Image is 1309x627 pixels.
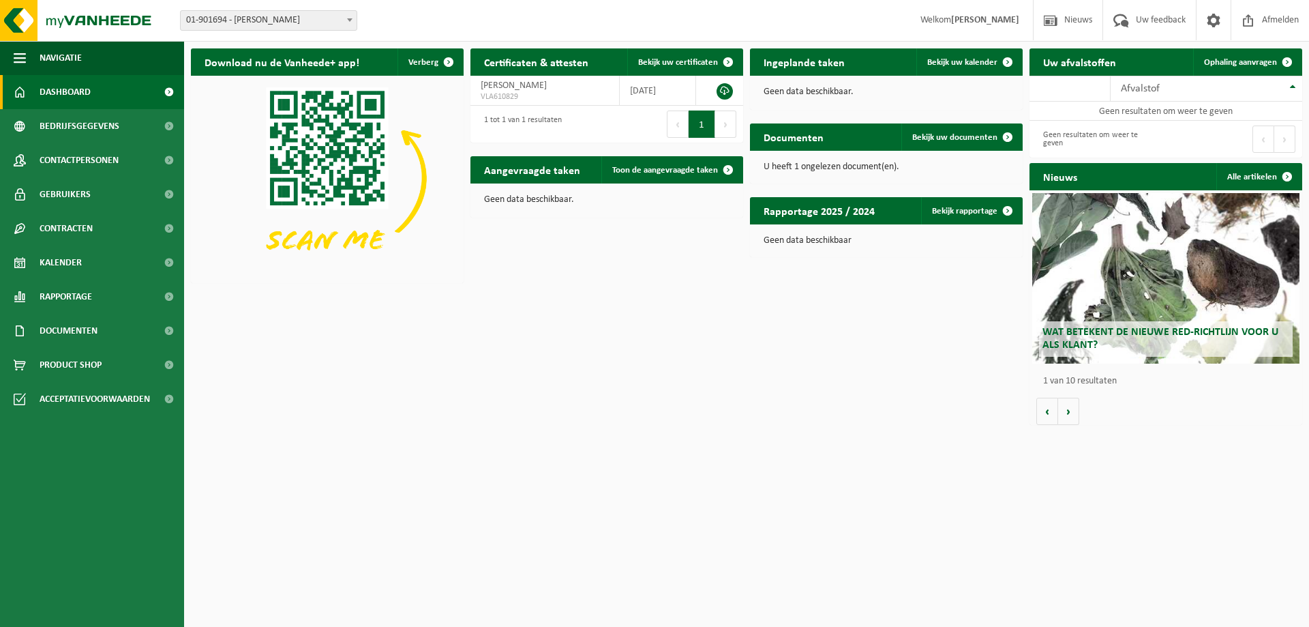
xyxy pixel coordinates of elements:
[627,48,742,76] a: Bekijk uw certificaten
[1058,398,1079,425] button: Volgende
[750,123,837,150] h2: Documenten
[40,382,150,416] span: Acceptatievoorwaarden
[601,156,742,184] a: Toon de aangevraagde taken
[481,91,609,102] span: VLA610829
[916,48,1021,76] a: Bekijk uw kalender
[40,280,92,314] span: Rapportage
[620,76,696,106] td: [DATE]
[1032,193,1299,364] a: Wat betekent de nieuwe RED-richtlijn voor u als klant?
[481,81,547,91] span: [PERSON_NAME]
[1043,377,1295,386] p: 1 van 10 resultaten
[40,348,102,382] span: Product Shop
[951,15,1019,25] strong: [PERSON_NAME]
[470,48,602,75] h2: Certificaten & attesten
[477,109,562,139] div: 1 tot 1 van 1 resultaten
[40,75,91,109] span: Dashboard
[764,236,1009,246] p: Geen data beschikbaar
[638,58,718,67] span: Bekijk uw certificaten
[1204,58,1277,67] span: Ophaling aanvragen
[921,197,1021,224] a: Bekijk rapportage
[1029,48,1130,75] h2: Uw afvalstoffen
[1274,126,1295,153] button: Next
[612,166,718,175] span: Toon de aangevraagde taken
[1216,163,1301,190] a: Alle artikelen
[40,177,91,212] span: Gebruikers
[1029,163,1091,190] h2: Nieuws
[912,133,997,142] span: Bekijk uw documenten
[40,246,82,280] span: Kalender
[750,197,888,224] h2: Rapportage 2025 / 2024
[191,48,373,75] h2: Download nu de Vanheede+ app!
[1036,398,1058,425] button: Vorige
[764,87,1009,97] p: Geen data beschikbaar.
[927,58,997,67] span: Bekijk uw kalender
[40,109,119,143] span: Bedrijfsgegevens
[40,314,97,348] span: Documenten
[181,11,357,30] span: 01-901694 - MINGNEAU ANDY - WERVIK
[470,156,594,183] h2: Aangevraagde taken
[397,48,462,76] button: Verberg
[408,58,438,67] span: Verberg
[484,195,729,205] p: Geen data beschikbaar.
[667,111,689,138] button: Previous
[40,41,82,75] span: Navigatie
[715,111,736,138] button: Next
[40,212,93,246] span: Contracten
[1193,48,1301,76] a: Ophaling aanvragen
[40,143,119,177] span: Contactpersonen
[1042,327,1278,351] span: Wat betekent de nieuwe RED-richtlijn voor u als klant?
[1036,124,1159,154] div: Geen resultaten om weer te geven
[191,76,464,280] img: Download de VHEPlus App
[901,123,1021,151] a: Bekijk uw documenten
[1121,83,1160,94] span: Afvalstof
[764,162,1009,172] p: U heeft 1 ongelezen document(en).
[750,48,858,75] h2: Ingeplande taken
[1029,102,1302,121] td: Geen resultaten om weer te geven
[689,111,715,138] button: 1
[180,10,357,31] span: 01-901694 - MINGNEAU ANDY - WERVIK
[1252,126,1274,153] button: Previous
